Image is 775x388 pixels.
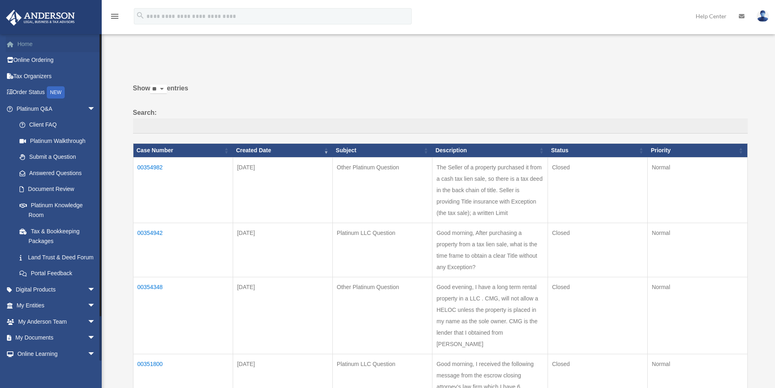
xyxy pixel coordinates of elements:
[332,277,432,354] td: Other Platinum Question
[87,298,104,314] span: arrow_drop_down
[6,313,108,330] a: My Anderson Teamarrow_drop_down
[548,277,647,354] td: Closed
[233,157,332,223] td: [DATE]
[648,144,747,158] th: Priority: activate to sort column ascending
[648,277,747,354] td: Normal
[6,281,108,298] a: Digital Productsarrow_drop_down
[87,330,104,346] span: arrow_drop_down
[233,223,332,277] td: [DATE]
[6,84,108,101] a: Order StatusNEW
[133,107,748,134] label: Search:
[87,313,104,330] span: arrow_drop_down
[11,133,104,149] a: Platinum Walkthrough
[648,157,747,223] td: Normal
[136,11,145,20] i: search
[87,346,104,362] span: arrow_drop_down
[133,223,233,277] td: 00354942
[87,281,104,298] span: arrow_drop_down
[11,249,104,265] a: Land Trust & Deed Forum
[6,52,108,68] a: Online Ordering
[332,223,432,277] td: Platinum LLC Question
[110,14,120,21] a: menu
[233,277,332,354] td: [DATE]
[332,157,432,223] td: Other Platinum Question
[150,85,167,94] select: Showentries
[757,10,769,22] img: User Pic
[6,68,108,84] a: Tax Organizers
[548,144,647,158] th: Status: activate to sort column ascending
[6,346,108,362] a: Online Learningarrow_drop_down
[4,10,77,26] img: Anderson Advisors Platinum Portal
[432,157,548,223] td: The Seller of a property purchased it from a cash tax lien sale, so there is a tax deed in the ba...
[110,11,120,21] i: menu
[133,144,233,158] th: Case Number: activate to sort column ascending
[648,223,747,277] td: Normal
[432,223,548,277] td: Good morning, After purchasing a property from a tax lien sale, what is the time frame to obtain ...
[6,330,108,346] a: My Documentsarrow_drop_down
[11,265,104,282] a: Portal Feedback
[11,117,104,133] a: Client FAQ
[233,144,332,158] th: Created Date: activate to sort column ascending
[47,86,65,99] div: NEW
[432,277,548,354] td: Good evening, I have a long term rental property in a LLC . CMG, will not allow a HELOC unless th...
[6,298,108,314] a: My Entitiesarrow_drop_down
[332,144,432,158] th: Subject: activate to sort column ascending
[548,157,647,223] td: Closed
[11,197,104,223] a: Platinum Knowledge Room
[133,118,748,134] input: Search:
[6,36,108,52] a: Home
[133,277,233,354] td: 00354348
[6,101,104,117] a: Platinum Q&Aarrow_drop_down
[432,144,548,158] th: Description: activate to sort column ascending
[87,101,104,117] span: arrow_drop_down
[11,223,104,249] a: Tax & Bookkeeping Packages
[11,181,104,197] a: Document Review
[548,223,647,277] td: Closed
[11,149,104,165] a: Submit a Question
[11,165,100,181] a: Answered Questions
[133,157,233,223] td: 00354982
[133,83,748,102] label: Show entries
